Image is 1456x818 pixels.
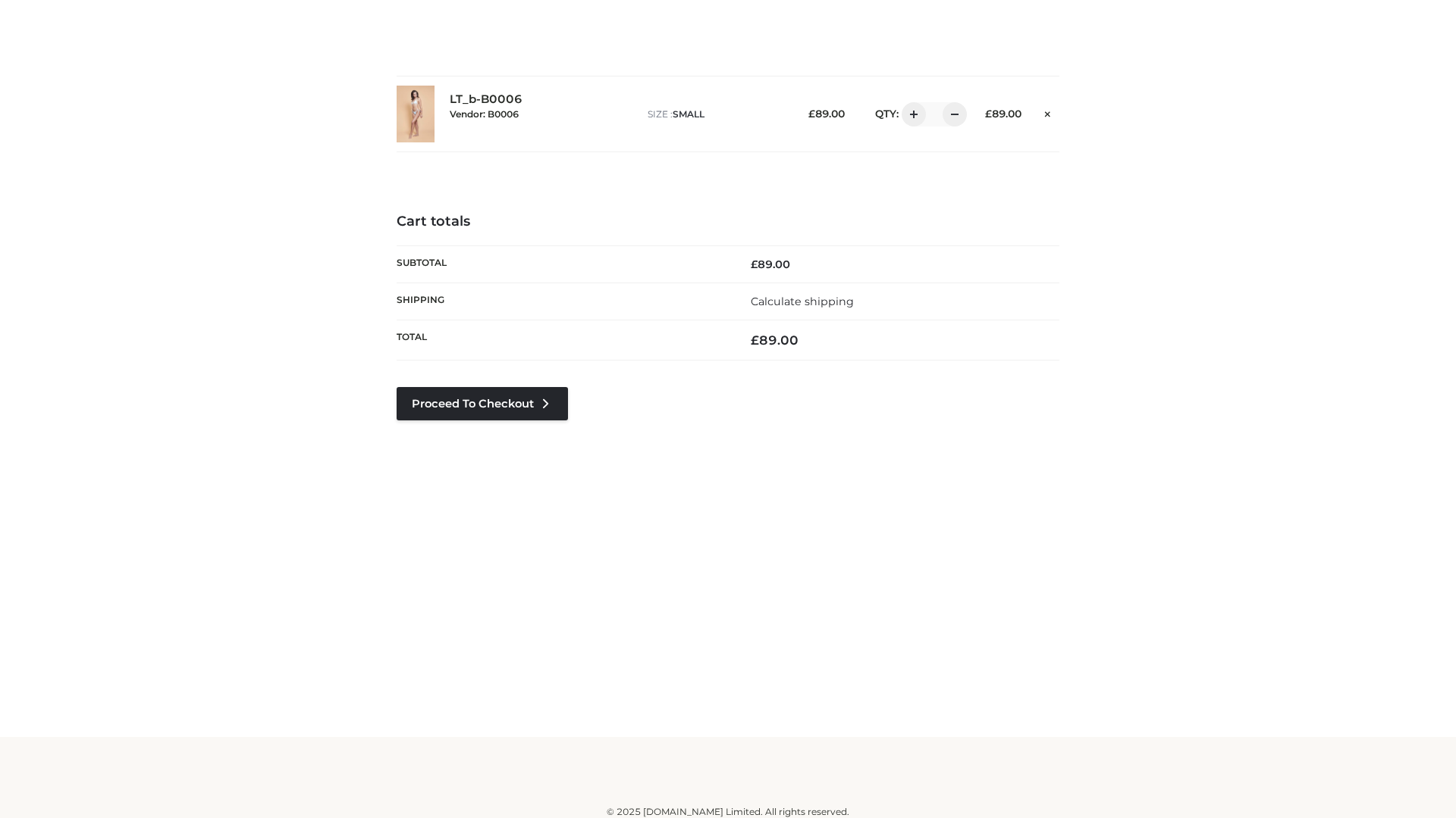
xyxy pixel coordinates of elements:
div: LT_b-B0006 [450,92,632,135]
span: £ [751,333,759,348]
span: £ [808,108,815,120]
th: Shipping [397,283,728,320]
span: £ [751,258,758,271]
bdi: 89.00 [985,108,1021,120]
bdi: 89.00 [808,108,845,120]
span: £ [985,108,992,120]
span: SMALL [673,108,704,120]
bdi: 89.00 [751,258,790,271]
bdi: 89.00 [751,333,799,348]
a: Remove this item [1037,102,1059,122]
small: Vendor: B0006 [450,108,519,120]
p: size : [648,108,785,121]
th: Total [397,320,728,361]
div: QTY: [860,102,962,126]
a: Proceed to Checkout [397,387,568,420]
a: Calculate shipping [751,295,854,308]
h4: Cart totals [397,214,1059,230]
th: Subtotal [397,245,728,283]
